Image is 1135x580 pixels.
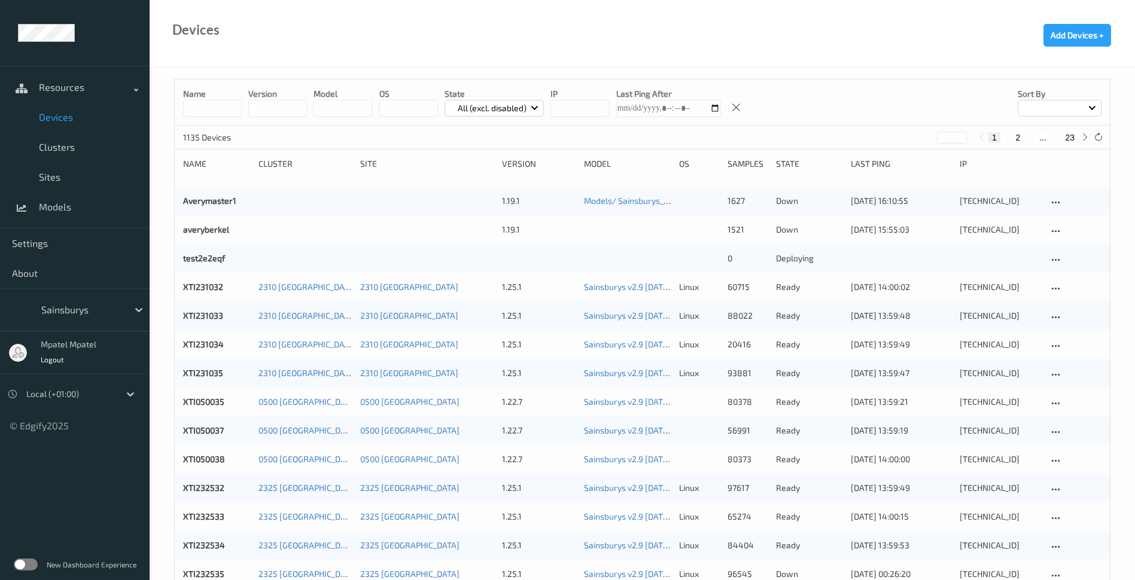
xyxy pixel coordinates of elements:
div: 84404 [728,539,768,551]
div: Cluster [258,158,352,170]
p: ready [776,396,843,408]
div: [TECHNICAL_ID] [960,310,1040,322]
p: ready [776,367,843,379]
a: 0500 [GEOGRAPHIC_DATA] [258,425,358,435]
div: 1.25.1 [502,281,576,293]
button: ... [1036,132,1050,143]
div: Last Ping [851,158,951,170]
div: 65274 [728,511,768,523]
div: [TECHNICAL_ID] [960,511,1040,523]
a: 2310 [GEOGRAPHIC_DATA] [360,310,458,320]
a: Sainsburys v2.9 [DATE] 10:55 Auto Save [584,454,732,464]
div: [DATE] 13:59:21 [851,396,951,408]
p: 1135 Devices [183,132,273,144]
div: 1.25.1 [502,310,576,322]
a: Sainsburys v2.9 [DATE] 10:55 Auto Save [584,396,732,407]
p: version [248,88,307,100]
p: model [314,88,372,100]
button: 1 [988,132,1000,143]
div: 56991 [728,425,768,436]
a: 2310 [GEOGRAPHIC_DATA] [360,339,458,349]
p: OS [379,88,438,100]
a: Sainsburys v2.9 [DATE] 10:55 Auto Save [584,483,732,493]
div: [TECHNICAL_ID] [960,539,1040,551]
div: [TECHNICAL_ID] [960,425,1040,436]
a: XTI231032 [183,282,223,292]
a: 2325 [GEOGRAPHIC_DATA] [360,483,460,493]
div: Samples [728,158,768,170]
div: version [502,158,576,170]
div: [TECHNICAL_ID] [960,453,1040,465]
a: 2310 [GEOGRAPHIC_DATA] [258,282,357,292]
div: [DATE] 13:59:48 [851,310,951,322]
div: 1.25.1 [502,568,576,580]
div: 1.19.1 [502,224,576,236]
p: linux [679,281,719,293]
a: XTI231034 [183,339,224,349]
div: 1.25.1 [502,367,576,379]
p: ready [776,425,843,436]
div: [TECHNICAL_ID] [960,396,1040,408]
div: 1.22.7 [502,453,576,465]
div: Name [183,158,250,170]
p: Name [183,88,242,100]
div: State [776,158,843,170]
div: 1.25.1 [502,338,576,350]
div: [DATE] 13:59:49 [851,338,951,350]
a: Averymaster1 [183,196,236,206]
button: 23 [1061,132,1078,143]
div: [TECHNICAL_ID] [960,367,1040,379]
div: 1521 [728,224,768,236]
a: 2310 [GEOGRAPHIC_DATA] [360,282,458,292]
a: 2325 [GEOGRAPHIC_DATA] [360,511,460,521]
p: down [776,568,843,580]
div: Devices [172,24,220,36]
a: XTI232533 [183,511,224,521]
div: 1627 [728,195,768,207]
a: Sainsburys v2.9 [DATE] 10:55 Auto Save [584,368,732,378]
p: ready [776,338,843,350]
div: [TECHNICAL_ID] [960,482,1040,494]
div: Model [584,158,671,170]
div: [TECHNICAL_ID] [960,281,1040,293]
div: [TECHNICAL_ID] [960,568,1040,580]
a: Sainsburys v2.9 [DATE] 10:55 Auto Save [584,425,732,435]
p: linux [679,338,719,350]
a: averyberkel [183,224,229,234]
a: 2310 [GEOGRAPHIC_DATA] [258,339,357,349]
p: IP [550,88,609,100]
a: 2325 [GEOGRAPHIC_DATA] [360,540,460,550]
p: ready [776,482,843,494]
div: 80373 [728,453,768,465]
a: XTI050038 [183,454,225,464]
div: [DATE] 14:00:15 [851,511,951,523]
div: Site [360,158,494,170]
a: Sainsburys v2.9 [DATE] 10:55 Auto Save [584,540,732,550]
div: [DATE] 13:59:47 [851,367,951,379]
p: State [445,88,544,100]
p: ready [776,511,843,523]
a: 2325 [GEOGRAPHIC_DATA] [258,540,358,550]
div: 1.25.1 [502,482,576,494]
button: 2 [1012,132,1024,143]
div: [TECHNICAL_ID] [960,338,1040,350]
div: 80378 [728,396,768,408]
a: Models/ Sainsburys_CombinedData_[DATE] with min_top_k_precisions and 1.15.2 w0 [DATE] 15:00 [584,196,950,206]
p: linux [679,568,719,580]
p: Last Ping After [616,88,721,100]
div: 1.25.1 [502,539,576,551]
div: [DATE] 00:26:20 [851,568,951,580]
a: 2310 [GEOGRAPHIC_DATA] [360,368,458,378]
div: 88022 [728,310,768,322]
p: down [776,224,843,236]
div: 1.19.1 [502,195,576,207]
p: down [776,195,843,207]
a: 0500 [GEOGRAPHIC_DATA] [258,396,358,407]
a: XTI232535 [183,569,224,579]
a: XTI232534 [183,540,225,550]
div: 60715 [728,281,768,293]
div: 1.25.1 [502,511,576,523]
a: 0500 [GEOGRAPHIC_DATA] [360,396,460,407]
div: [DATE] 14:00:02 [851,281,951,293]
a: 0500 [GEOGRAPHIC_DATA] [258,454,358,464]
